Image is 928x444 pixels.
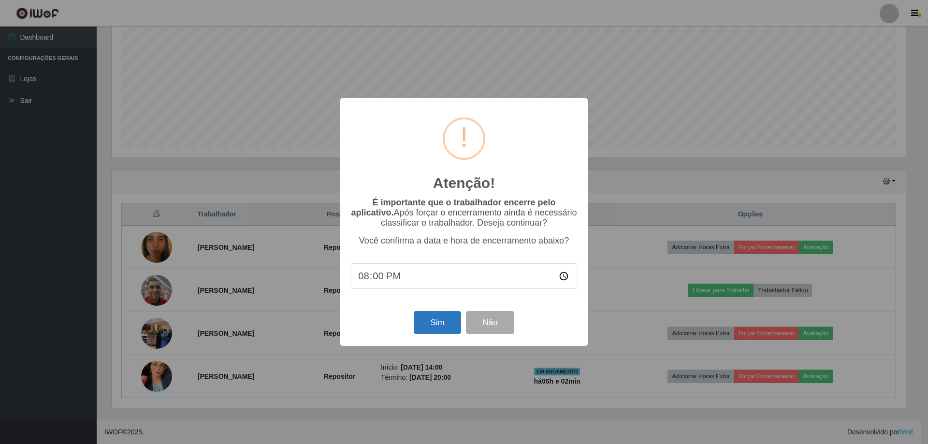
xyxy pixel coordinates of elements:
b: É importante que o trabalhador encerre pelo aplicativo. [351,198,555,217]
p: Você confirma a data e hora de encerramento abaixo? [350,236,578,246]
button: Não [466,311,514,334]
p: Após forçar o encerramento ainda é necessário classificar o trabalhador. Deseja continuar? [350,198,578,228]
button: Sim [414,311,461,334]
h2: Atenção! [433,174,495,192]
